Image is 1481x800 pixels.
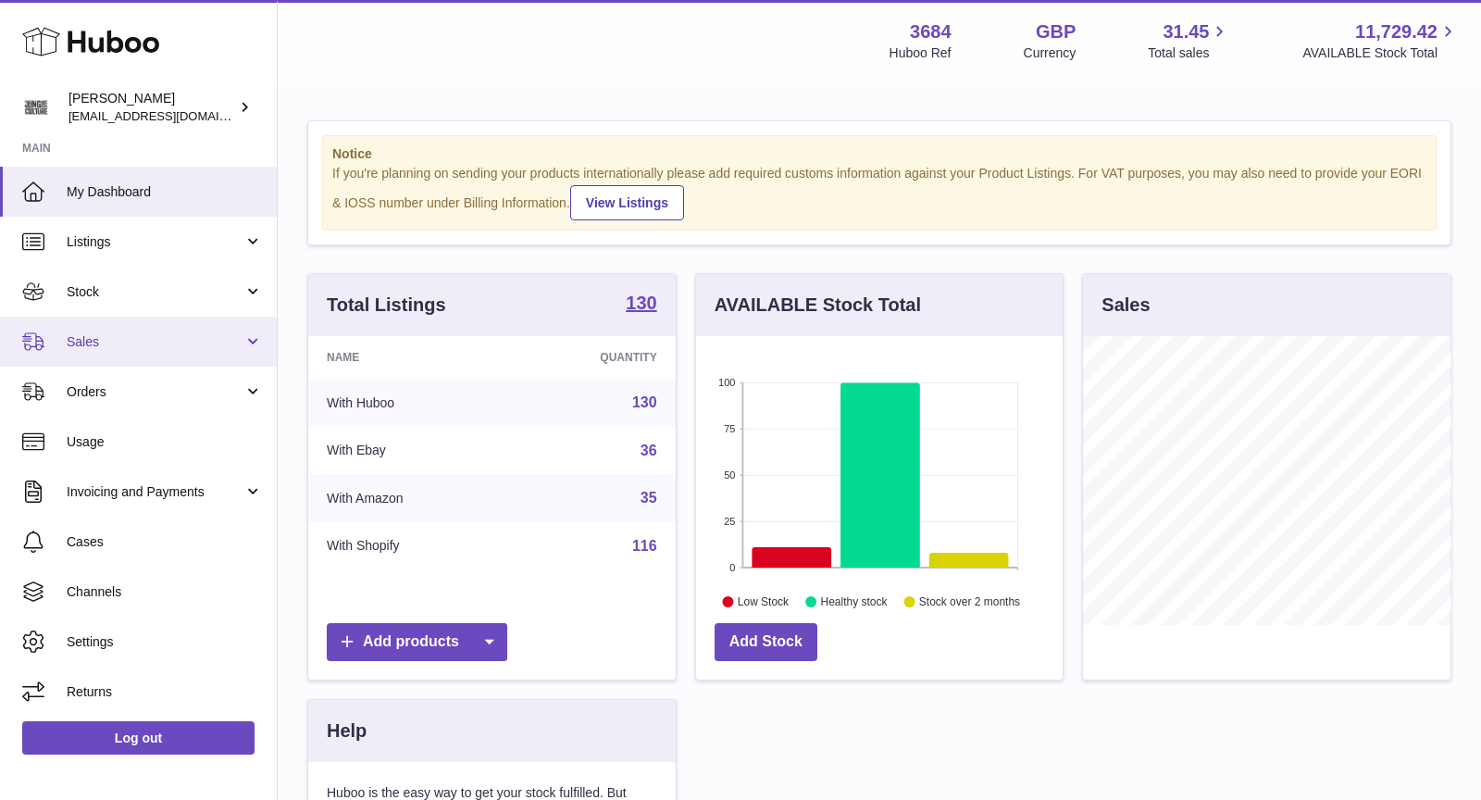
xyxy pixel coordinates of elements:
[308,427,509,475] td: With Ebay
[738,595,790,608] text: Low Stock
[1101,293,1150,318] h3: Sales
[641,490,657,506] a: 35
[724,423,735,434] text: 75
[715,623,817,661] a: Add Stock
[715,293,921,318] h3: AVAILABLE Stock Total
[1355,19,1437,44] span: 11,729.42
[67,533,263,551] span: Cases
[332,165,1426,220] div: If you're planning on sending your products internationally please add required customs informati...
[1024,44,1077,62] div: Currency
[626,294,656,316] a: 130
[67,683,263,701] span: Returns
[308,379,509,427] td: With Huboo
[910,19,952,44] strong: 3684
[67,633,263,651] span: Settings
[1148,19,1230,62] a: 31.45 Total sales
[919,595,1020,608] text: Stock over 2 months
[327,623,507,661] a: Add products
[67,483,243,501] span: Invoicing and Payments
[308,474,509,522] td: With Amazon
[1302,44,1459,62] span: AVAILABLE Stock Total
[1148,44,1230,62] span: Total sales
[22,721,255,755] a: Log out
[327,719,367,744] h3: Help
[1302,19,1459,62] a: 11,729.42 AVAILABLE Stock Total
[67,583,263,601] span: Channels
[22,94,50,121] img: theinternationalventure@gmail.com
[67,283,243,301] span: Stock
[308,336,509,379] th: Name
[67,183,263,201] span: My Dashboard
[68,90,235,125] div: [PERSON_NAME]
[718,377,735,388] text: 100
[724,516,735,527] text: 25
[327,293,446,318] h3: Total Listings
[67,233,243,251] span: Listings
[308,522,509,570] td: With Shopify
[626,294,656,312] strong: 130
[724,469,735,481] text: 50
[641,443,657,458] a: 36
[332,145,1426,163] strong: Notice
[509,336,676,379] th: Quantity
[67,383,243,401] span: Orders
[1036,19,1076,44] strong: GBP
[729,562,735,573] text: 0
[570,185,684,220] a: View Listings
[890,44,952,62] div: Huboo Ref
[820,595,888,608] text: Healthy stock
[67,433,263,451] span: Usage
[1163,19,1209,44] span: 31.45
[632,394,657,410] a: 130
[68,108,272,123] span: [EMAIL_ADDRESS][DOMAIN_NAME]
[67,333,243,351] span: Sales
[632,538,657,554] a: 116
